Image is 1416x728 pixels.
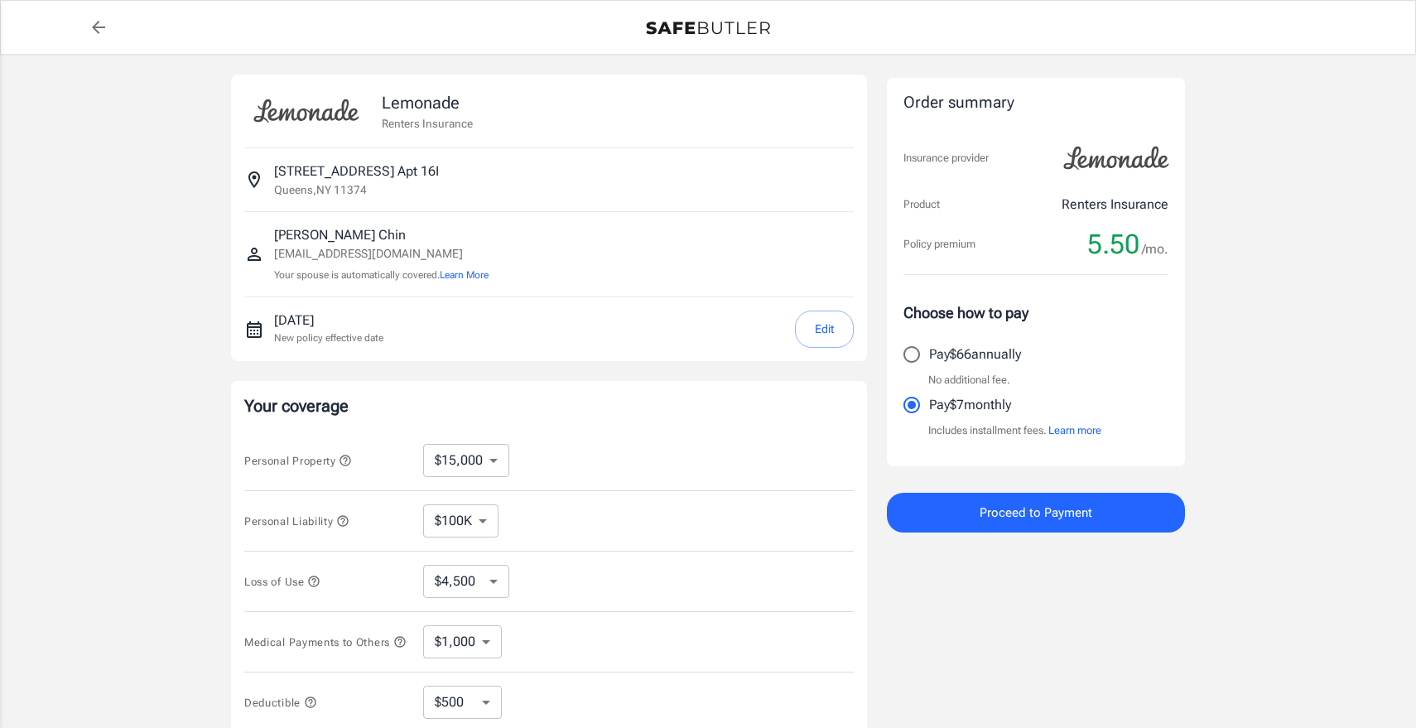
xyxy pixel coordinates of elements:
[274,330,383,345] p: New policy effective date
[929,345,1021,364] p: Pay $66 annually
[244,636,407,648] span: Medical Payments to Others
[82,11,115,44] a: back to quotes
[1142,238,1168,261] span: /mo.
[1062,195,1168,215] p: Renters Insurance
[1087,228,1139,261] span: 5.50
[646,22,770,35] img: Back to quotes
[274,181,367,198] p: Queens , NY 11374
[903,91,1168,115] div: Order summary
[1048,422,1101,439] button: Learn more
[1054,135,1178,181] img: Lemonade
[903,196,940,213] p: Product
[244,451,352,470] button: Personal Property
[382,90,473,115] p: Lemonade
[244,632,407,652] button: Medical Payments to Others
[244,511,349,531] button: Personal Liability
[244,170,264,190] svg: Insured address
[274,225,489,245] p: [PERSON_NAME] Chin
[244,320,264,340] svg: New policy start date
[274,268,489,283] p: Your spouse is automatically covered.
[244,571,320,591] button: Loss of Use
[244,394,854,417] p: Your coverage
[903,301,1168,324] p: Choose how to pay
[244,515,349,528] span: Personal Liability
[244,576,320,588] span: Loss of Use
[903,150,989,166] p: Insurance provider
[274,245,489,263] p: [EMAIL_ADDRESS][DOMAIN_NAME]
[980,502,1092,523] span: Proceed to Payment
[929,395,1011,415] p: Pay $7 monthly
[887,493,1185,533] button: Proceed to Payment
[244,244,264,264] svg: Insured person
[244,88,368,134] img: Lemonade
[274,311,383,330] p: [DATE]
[928,372,1010,388] p: No additional fee.
[440,268,489,282] button: Learn More
[244,692,317,712] button: Deductible
[274,162,439,181] p: [STREET_ADDRESS] Apt 16I
[795,311,854,348] button: Edit
[244,455,352,467] span: Personal Property
[244,697,317,709] span: Deductible
[382,115,473,132] p: Renters Insurance
[903,236,975,253] p: Policy premium
[928,422,1101,439] p: Includes installment fees.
